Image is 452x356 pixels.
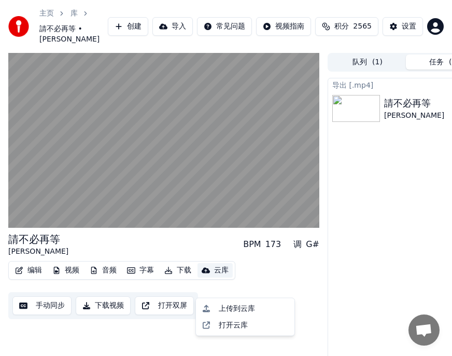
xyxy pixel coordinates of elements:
[402,21,416,32] div: 设置
[86,263,121,278] button: 音频
[197,17,252,36] button: 常见问题
[48,263,83,278] button: 视频
[123,263,158,278] button: 字幕
[152,17,193,36] button: 导入
[12,296,72,315] button: 手动同步
[384,111,444,121] div: [PERSON_NAME]
[8,247,68,257] div: [PERSON_NAME]
[383,17,423,36] button: 设置
[306,238,319,251] div: G#
[315,17,378,36] button: 积分2565
[39,8,54,19] a: 主页
[243,238,261,251] div: BPM
[39,24,108,45] span: 請不必再等 • [PERSON_NAME]
[160,263,195,278] button: 下载
[135,296,194,315] button: 打开双屏
[334,21,349,32] span: 积分
[214,265,229,276] div: 云库
[293,238,302,251] div: 调
[108,17,148,36] button: 创建
[8,232,68,247] div: 請不必再等
[219,304,255,314] div: 上传到云库
[39,8,108,45] nav: breadcrumb
[11,263,46,278] button: 编辑
[8,16,29,37] img: youka
[76,296,131,315] button: 下载视频
[372,57,383,67] span: ( 1 )
[384,96,444,111] div: 請不必再等
[256,17,311,36] button: 视频指南
[408,314,440,346] div: 打開聊天
[265,238,281,251] div: 173
[219,320,248,330] div: 打开云库
[353,21,372,32] span: 2565
[70,8,78,19] a: 库
[329,54,406,70] button: 队列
